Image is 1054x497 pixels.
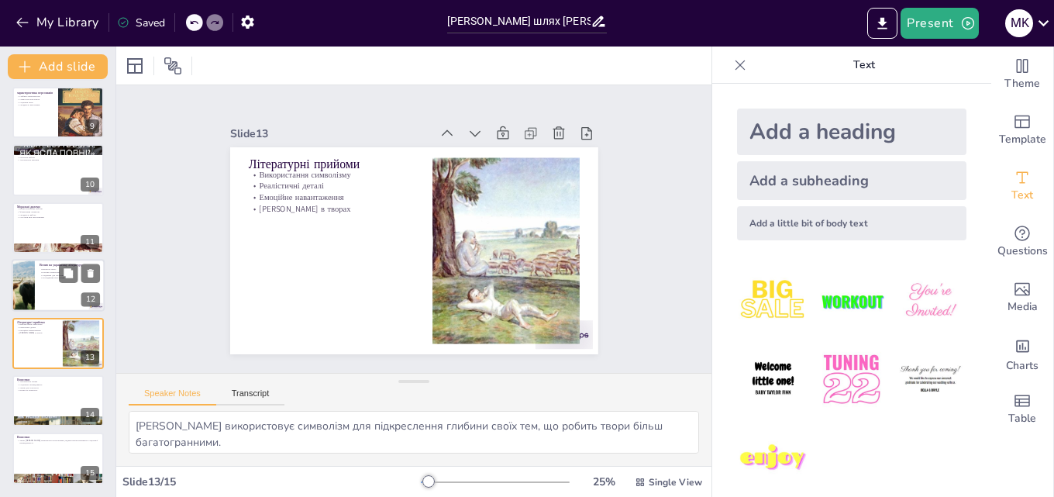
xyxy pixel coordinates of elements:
[129,411,699,454] textarea: [PERSON_NAME] використовує символізм для підкреслення глибини своїх тем, що робить твори більш ба...
[433,59,462,225] p: Реалістичні деталі
[216,388,285,406] button: Transcript
[17,319,58,324] p: Літературні прийоми
[737,343,809,416] img: 4.jpeg
[1008,410,1036,427] span: Table
[85,119,99,133] div: 9
[122,475,421,489] div: Slide 13 / 15
[17,208,99,211] p: Вплив моральних виборів
[117,16,165,30] div: Saved
[1006,357,1038,374] span: Charts
[164,57,182,75] span: Position
[1011,187,1033,204] span: Text
[17,205,99,209] p: Моральні дилеми
[17,435,99,440] p: Висновки
[585,475,622,489] div: 25 %
[445,58,474,224] p: Використання символізму
[129,388,216,406] button: Speaker Notes
[17,326,58,329] p: Реалістичні деталі
[991,102,1053,158] div: Add ready made slides
[737,161,966,200] div: Add a subheading
[753,47,976,84] p: Text
[737,109,966,155] div: Add a heading
[12,433,104,484] div: 15
[452,57,486,223] p: Літературні прийоми
[12,259,105,312] div: 12
[649,476,702,488] span: Single View
[17,323,58,326] p: Використання символізму
[40,274,100,277] p: Спадщина для наступних поколінь
[17,98,53,102] p: Символізм персонажів
[991,47,1053,102] div: Change the overall theme
[40,268,100,271] p: Вплив на прозу
[737,423,809,495] img: 7.jpeg
[17,213,99,216] p: Складність вибору
[737,206,966,240] div: Add a little bit of body text
[12,318,104,369] div: 13
[12,144,104,195] div: 10
[17,439,99,444] p: Твори [PERSON_NAME] залишаються актуальними, підкреслюючи важливість соціальної справедливості.
[17,381,99,384] p: Актуальність творів
[17,153,99,156] p: Експлуатація селян
[81,350,99,364] div: 13
[12,10,105,35] button: My Library
[894,265,966,337] img: 3.jpeg
[8,54,108,79] button: Add slide
[815,265,887,337] img: 2.jpeg
[17,95,53,98] p: Глибина характеристик
[737,265,809,337] img: 1.jpeg
[81,178,99,192] div: 10
[40,271,100,274] p: Класика літератури
[894,343,966,416] img: 6.jpeg
[1007,299,1038,316] span: Media
[17,91,53,95] p: характеристика персонажів
[81,408,99,422] div: 14
[867,8,897,39] button: Export to PowerPoint
[991,214,1053,270] div: Get real-time input from your audience
[999,131,1046,148] span: Template
[447,10,591,33] input: Insert title
[1005,9,1033,37] div: m k
[81,466,99,480] div: 15
[81,235,99,249] div: 11
[17,147,99,151] p: Соціальна критика
[991,158,1053,214] div: Add text boxes
[901,8,978,39] button: Present
[815,343,887,416] img: 5.jpeg
[17,210,99,213] p: Формування характеру
[1005,8,1033,39] button: m k
[17,331,58,334] p: [PERSON_NAME] в творах
[17,329,58,332] p: Емоційне навантаження
[17,150,99,153] p: Соціальна нерівність
[17,104,53,107] p: Складність персонажів
[17,386,99,389] p: Уроки для сучасності
[17,378,99,382] p: Висновки
[997,243,1048,260] span: Questions
[59,264,77,283] button: Duplicate Slide
[40,263,100,267] p: Вплив на українську літературу
[12,87,104,138] div: 9
[17,216,99,219] p: Стосунки між персонажами
[991,326,1053,381] div: Add charts and graphs
[991,381,1053,437] div: Add a table
[17,383,99,386] p: Соціальна справедливість
[40,277,100,280] p: Дослідження його творів
[991,270,1053,326] div: Add images, graphics, shapes or video
[122,53,147,78] div: Layout
[81,293,100,307] div: 12
[17,156,99,159] p: Моральні вибори
[17,101,53,104] p: Соціальні риси
[12,202,104,254] div: 11
[17,158,99,161] p: Актуальність критики
[422,60,451,226] p: Емоційне навантаження
[482,36,518,236] div: Slide 13
[411,62,439,228] p: [PERSON_NAME] в творах
[81,264,100,283] button: Delete Slide
[12,375,104,426] div: 14
[1004,75,1040,92] span: Theme
[17,389,99,392] p: Вплив на літературу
